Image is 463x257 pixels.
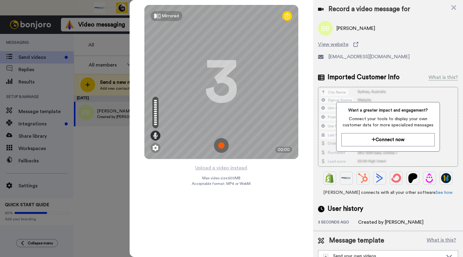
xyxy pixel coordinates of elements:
img: Patreon [408,173,418,183]
div: Created by [PERSON_NAME] [358,218,424,226]
button: What is this? [425,236,458,245]
img: ActiveCampaign [375,173,384,183]
span: [PERSON_NAME] connects with all your other software [318,190,458,196]
span: Imported Customer Info [328,73,400,82]
span: Want a greater impact and engagement? [341,107,435,113]
span: Connect your tools to display your own customer data for more specialized messages [341,116,435,128]
div: What is this? [429,74,458,81]
div: 3 seconds ago [318,220,358,226]
img: ic_record_start.svg [214,138,229,153]
img: GoHighLevel [441,173,451,183]
button: Upload a video instead [193,164,249,172]
img: Drip [425,173,434,183]
div: 3 [204,59,238,105]
a: See how [436,190,453,195]
button: Connect now [341,133,435,146]
img: Shopify [325,173,335,183]
span: User history [328,204,363,214]
span: Max video size: 500 MB [202,176,240,181]
span: Message template [329,236,384,245]
span: [EMAIL_ADDRESS][DOMAIN_NAME] [328,53,410,60]
img: Hubspot [358,173,368,183]
img: ConvertKit [391,173,401,183]
img: Ontraport [341,173,351,183]
span: Acceptable format: MP4 or WebM [192,181,251,186]
img: ic_gear.svg [152,145,159,151]
div: 00:00 [275,147,292,153]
